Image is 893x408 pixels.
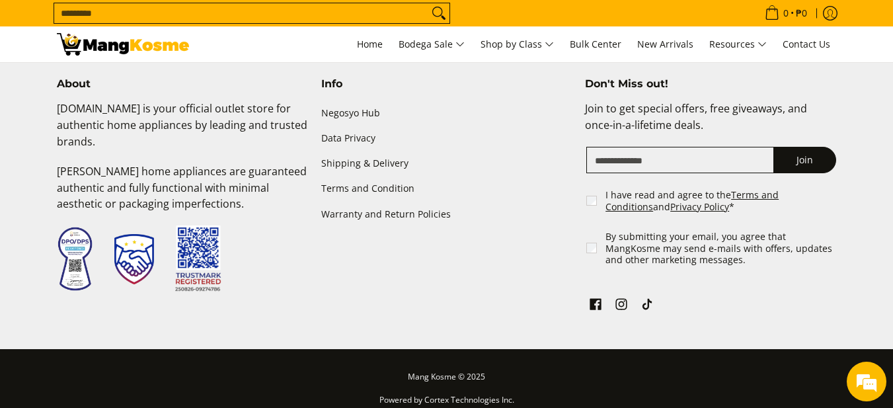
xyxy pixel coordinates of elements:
a: Bulk Center [563,26,628,62]
p: Mang Kosme © 2025 [57,369,837,392]
a: Warranty and Return Policies [321,202,572,227]
a: Shop by Class [474,26,561,62]
span: 0 [781,9,791,18]
a: Home [350,26,389,62]
div: Minimize live chat window [217,7,249,38]
img: Trustmark QR [175,225,221,292]
a: Shipping & Delivery [321,151,572,177]
span: • [761,6,811,20]
img: Condura Compact Inverter Aircon 1 HP - Class B l Mang Kosme [57,33,189,56]
span: New Arrivals [637,38,693,50]
button: Search [428,3,449,23]
span: Resources [709,36,767,53]
a: Privacy Policy [670,200,729,213]
span: Shop by Class [481,36,554,53]
div: Chat with us now [69,74,222,91]
a: Terms and Condition [321,177,572,202]
a: Contact Us [776,26,837,62]
p: [PERSON_NAME] home appliances are guaranteed authentic and fully functional with minimal aestheti... [57,163,308,225]
a: New Arrivals [631,26,700,62]
span: We're online! [77,120,182,254]
p: [DOMAIN_NAME] is your official outlet store for authentic home appliances by leading and trusted ... [57,101,308,163]
a: Terms and Conditions [605,188,779,213]
textarea: Type your message and hit 'Enter' [7,269,252,315]
a: See Mang Kosme on TikTok [638,295,656,317]
nav: Main Menu [202,26,837,62]
img: Trustmark Seal [114,234,154,284]
span: Bulk Center [570,38,621,50]
h4: Info [321,77,572,91]
span: Bodega Sale [399,36,465,53]
a: Negosyo Hub [321,101,572,126]
a: See Mang Kosme on Facebook [586,295,605,317]
h4: Don't Miss out! [585,77,836,91]
img: Data Privacy Seal [57,226,93,292]
a: Bodega Sale [392,26,471,62]
a: Resources [703,26,773,62]
button: Join [773,147,836,173]
a: Data Privacy [321,126,572,151]
a: See Mang Kosme on Instagram [612,295,631,317]
span: Contact Us [783,38,830,50]
h4: About [57,77,308,91]
label: I have read and agree to the and * [605,189,837,212]
span: Home [357,38,383,50]
p: Join to get special offers, free giveaways, and once-in-a-lifetime deals. [585,101,836,147]
label: By submitting your email, you agree that MangKosme may send e-mails with offers, updates and othe... [605,231,837,266]
span: ₱0 [794,9,809,18]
